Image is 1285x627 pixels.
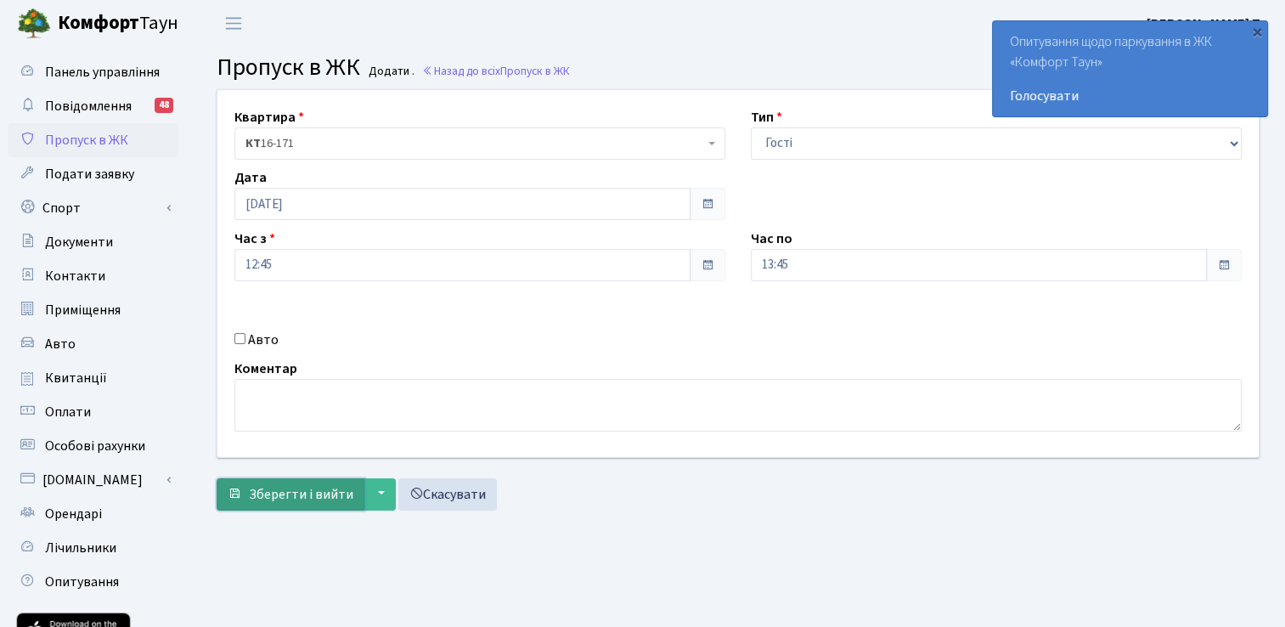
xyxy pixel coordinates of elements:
label: Квартира [234,107,304,127]
a: Орендарі [8,497,178,531]
a: Особові рахунки [8,429,178,463]
a: [PERSON_NAME] П. [1147,14,1265,34]
label: Час по [751,229,792,249]
span: Повідомлення [45,97,132,116]
label: Час з [234,229,275,249]
span: Пропуск в ЖК [217,50,360,84]
label: Авто [248,330,279,350]
a: [DOMAIN_NAME] [8,463,178,497]
label: Коментар [234,359,297,379]
label: Дата [234,167,267,188]
a: Повідомлення48 [8,89,178,123]
span: Приміщення [45,301,121,319]
span: Пропуск в ЖК [45,131,128,150]
div: Опитування щодо паркування в ЖК «Комфорт Таун» [993,21,1267,116]
a: Спорт [8,191,178,225]
span: Подати заявку [45,165,134,184]
span: Опитування [45,573,119,591]
img: logo.png [17,7,51,41]
button: Переключити навігацію [212,9,255,37]
button: Зберегти і вийти [217,478,364,511]
a: Лічильники [8,531,178,565]
label: Тип [751,107,782,127]
span: Орендарі [45,505,102,523]
span: Контакти [45,267,105,285]
a: Оплати [8,395,178,429]
span: Оплати [45,403,91,421]
a: Контакти [8,259,178,293]
span: Лічильники [45,539,116,557]
div: × [1248,23,1265,40]
span: Квитанції [45,369,107,387]
a: Голосувати [1010,86,1250,106]
a: Панель управління [8,55,178,89]
span: Таун [58,9,178,38]
span: Зберегти і вийти [249,485,353,504]
a: Авто [8,327,178,361]
span: <b>КТ</b>&nbsp;&nbsp;&nbsp;&nbsp;16-171 [234,127,725,160]
span: Документи [45,233,113,251]
a: Пропуск в ЖК [8,123,178,157]
b: Комфорт [58,9,139,37]
a: Документи [8,225,178,259]
a: Опитування [8,565,178,599]
span: Пропуск в ЖК [500,63,570,79]
b: КТ [245,135,261,152]
span: Особові рахунки [45,437,145,455]
a: Подати заявку [8,157,178,191]
a: Квитанції [8,361,178,395]
div: 48 [155,98,173,113]
b: [PERSON_NAME] П. [1147,14,1265,33]
span: Панель управління [45,63,160,82]
small: Додати . [365,65,414,79]
span: Авто [45,335,76,353]
a: Скасувати [398,478,497,511]
a: Назад до всіхПропуск в ЖК [422,63,570,79]
span: <b>КТ</b>&nbsp;&nbsp;&nbsp;&nbsp;16-171 [245,135,704,152]
a: Приміщення [8,293,178,327]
